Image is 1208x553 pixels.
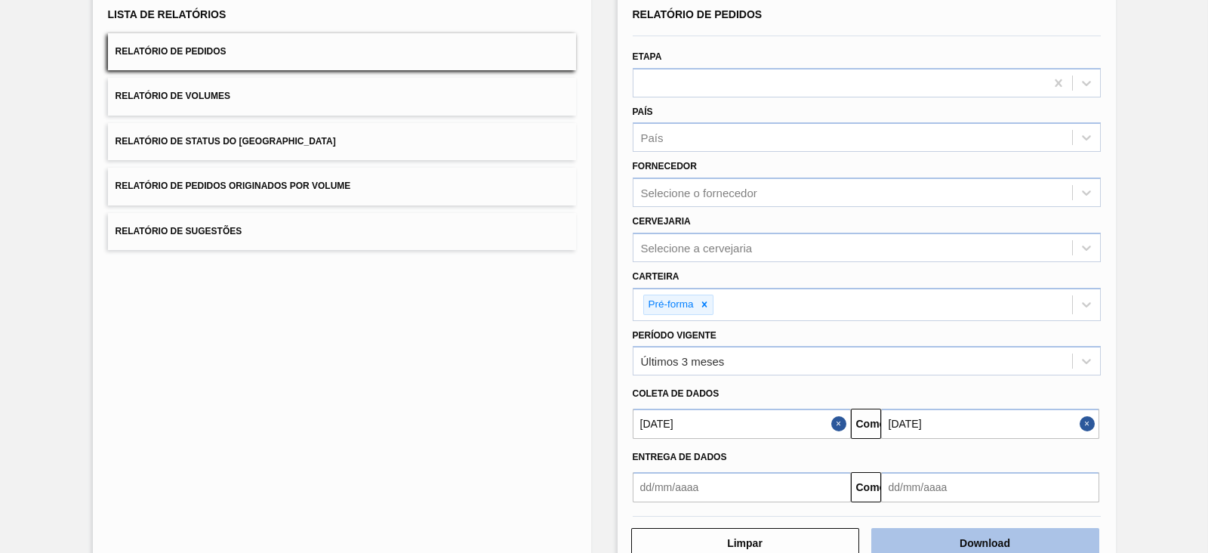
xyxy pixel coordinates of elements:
button: Relatório de Status do [GEOGRAPHIC_DATA] [108,123,576,160]
input: dd/mm/aaaa [881,409,1099,439]
font: Pré-forma [649,298,694,310]
font: Relatório de Pedidos [633,8,763,20]
font: Últimos 3 meses [641,355,725,368]
font: Relatório de Pedidos [116,46,226,57]
button: Fechar [831,409,851,439]
button: Relatório de Pedidos Originados por Volume [108,168,576,205]
button: Close [1080,409,1099,439]
input: dd/mm/aaaa [633,472,851,502]
font: Download [960,537,1010,549]
button: Relatório de Pedidos [108,33,576,70]
input: dd/mm/aaaa [881,472,1099,502]
font: Cervejaria [633,216,691,227]
font: Comeu [856,481,892,493]
font: Relatório de Volumes [116,91,230,102]
font: Etapa [633,51,662,62]
font: Relatório de Status do [GEOGRAPHIC_DATA] [116,136,336,147]
font: Entrega de dados [633,452,727,462]
font: País [633,107,653,117]
font: Limpar [727,537,763,549]
font: Carteira [633,271,679,282]
font: Selecione o fornecedor [641,187,757,199]
font: Selecione a cervejaria [641,241,753,254]
font: Relatório de Pedidos Originados por Volume [116,181,351,192]
font: Período Vigente [633,330,716,341]
font: Lista de Relatórios [108,8,226,20]
input: dd/mm/aaaa [633,409,851,439]
button: Relatório de Volumes [108,78,576,115]
font: Fornecedor [633,161,697,171]
button: Comeu [851,409,881,439]
button: Relatório de Sugestões [108,213,576,250]
font: Comeu [856,418,892,430]
font: Coleta de dados [633,388,720,399]
font: País [641,131,664,144]
font: Relatório de Sugestões [116,226,242,236]
button: Comeu [851,472,881,502]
